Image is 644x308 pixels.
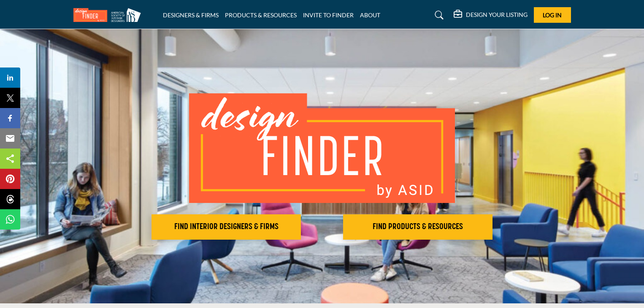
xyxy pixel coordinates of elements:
a: Search [427,8,449,22]
button: FIND INTERIOR DESIGNERS & FIRMS [152,214,301,240]
a: PRODUCTS & RESOURCES [225,11,297,19]
img: image [189,93,455,203]
span: Log In [543,11,562,19]
a: INVITE TO FINDER [303,11,354,19]
img: Site Logo [73,8,145,22]
a: DESIGNERS & FIRMS [163,11,219,19]
button: FIND PRODUCTS & RESOURCES [343,214,492,240]
a: ABOUT [360,11,380,19]
h2: FIND PRODUCTS & RESOURCES [346,222,490,232]
h5: DESIGN YOUR LISTING [466,11,528,19]
button: Log In [534,7,571,23]
h2: FIND INTERIOR DESIGNERS & FIRMS [154,222,298,232]
div: DESIGN YOUR LISTING [454,10,528,20]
